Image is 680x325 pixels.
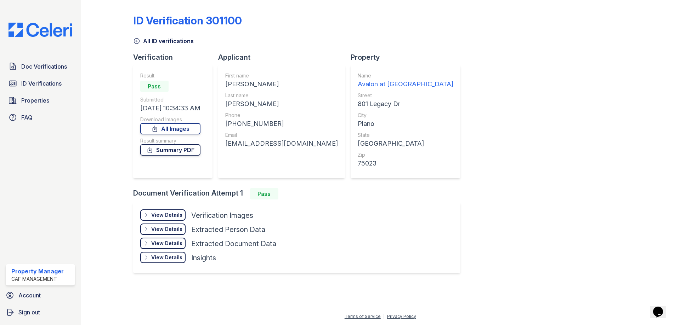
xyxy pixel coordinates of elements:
[6,59,75,74] a: Doc Verifications
[387,314,416,319] a: Privacy Policy
[18,291,41,300] span: Account
[358,132,453,139] div: State
[6,110,75,124] a: FAQ
[151,226,182,233] div: View Details
[133,188,466,199] div: Document Verification Attempt 1
[351,52,466,62] div: Property
[225,132,338,139] div: Email
[21,62,67,71] span: Doc Verifications
[151,254,182,261] div: View Details
[225,92,338,99] div: Last name
[3,305,78,319] a: Sign out
[140,81,169,92] div: Pass
[21,79,62,88] span: ID Verifications
[3,23,78,37] img: CE_Logo_Blue-a8612792a0a2168367f1c8372b55b34899dd931a85d93a1a3d3e32e68fde9ad4.png
[218,52,351,62] div: Applicant
[358,112,453,119] div: City
[345,314,381,319] a: Terms of Service
[225,99,338,109] div: [PERSON_NAME]
[383,314,385,319] div: |
[358,72,453,79] div: Name
[133,52,218,62] div: Verification
[191,210,253,220] div: Verification Images
[11,275,64,283] div: CAF Management
[225,112,338,119] div: Phone
[191,253,216,263] div: Insights
[18,308,40,317] span: Sign out
[140,144,200,156] a: Summary PDF
[151,240,182,247] div: View Details
[358,79,453,89] div: Avalon at [GEOGRAPHIC_DATA]
[140,123,200,134] a: All Images
[225,139,338,149] div: [EMAIL_ADDRESS][DOMAIN_NAME]
[133,14,242,27] div: ID Verification 301100
[358,99,453,109] div: 801 Legacy Dr
[21,96,49,105] span: Properties
[191,239,276,249] div: Extracted Document Data
[191,225,265,234] div: Extracted Person Data
[650,297,673,318] iframe: chat widget
[358,92,453,99] div: Street
[140,96,200,103] div: Submitted
[225,72,338,79] div: First name
[225,119,338,129] div: [PHONE_NUMBER]
[3,288,78,302] a: Account
[151,211,182,219] div: View Details
[6,76,75,91] a: ID Verifications
[140,103,200,113] div: [DATE] 10:34:33 AM
[358,119,453,129] div: Plano
[225,79,338,89] div: [PERSON_NAME]
[250,188,278,199] div: Pass
[358,139,453,149] div: [GEOGRAPHIC_DATA]
[358,72,453,89] a: Name Avalon at [GEOGRAPHIC_DATA]
[140,137,200,144] div: Result summary
[133,37,194,45] a: All ID verifications
[21,113,33,122] span: FAQ
[11,267,64,275] div: Property Manager
[140,72,200,79] div: Result
[358,151,453,158] div: Zip
[358,158,453,168] div: 75023
[140,116,200,123] div: Download Images
[6,93,75,108] a: Properties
